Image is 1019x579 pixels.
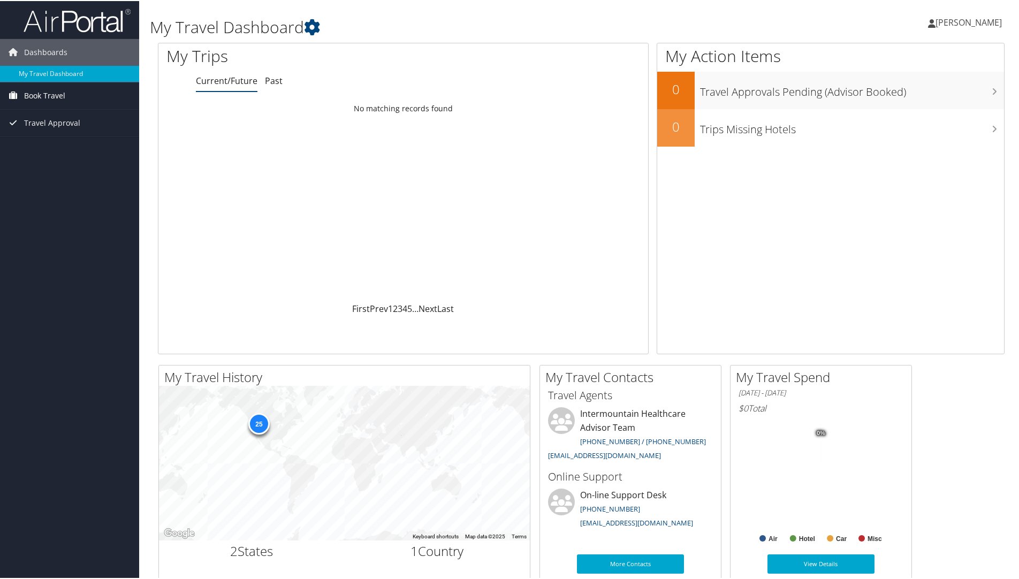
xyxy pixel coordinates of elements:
[402,302,407,314] a: 4
[928,5,1013,37] a: [PERSON_NAME]
[230,541,238,559] span: 2
[700,116,1004,136] h3: Trips Missing Hotels
[410,541,418,559] span: 1
[196,74,257,86] a: Current/Future
[657,117,695,135] h2: 0
[512,532,527,538] a: Terms (opens in new tab)
[657,79,695,97] h2: 0
[580,503,640,513] a: [PHONE_NUMBER]
[548,387,713,402] h3: Travel Agents
[543,406,718,463] li: Intermountain Healthcare Advisor Team
[769,534,778,542] text: Air
[736,367,911,385] h2: My Travel Spend
[437,302,454,314] a: Last
[700,78,1004,98] h3: Travel Approvals Pending (Advisor Booked)
[817,429,825,436] tspan: 0%
[24,81,65,108] span: Book Travel
[543,487,718,531] li: On-line Support Desk
[577,553,684,573] a: More Contacts
[24,109,80,135] span: Travel Approval
[166,44,436,66] h1: My Trips
[412,302,419,314] span: …
[739,387,903,397] h6: [DATE] - [DATE]
[580,436,706,445] a: [PHONE_NUMBER] / [PHONE_NUMBER]
[388,302,393,314] a: 1
[164,367,530,385] h2: My Travel History
[24,38,67,65] span: Dashboards
[580,517,693,527] a: [EMAIL_ADDRESS][DOMAIN_NAME]
[162,525,197,539] img: Google
[167,541,337,559] h2: States
[407,302,412,314] a: 5
[739,401,748,413] span: $0
[465,532,505,538] span: Map data ©2025
[370,302,388,314] a: Prev
[836,534,847,542] text: Car
[739,401,903,413] h6: Total
[657,71,1004,108] a: 0Travel Approvals Pending (Advisor Booked)
[413,532,459,539] button: Keyboard shortcuts
[393,302,398,314] a: 2
[265,74,283,86] a: Past
[158,98,648,117] td: No matching records found
[799,534,815,542] text: Hotel
[162,525,197,539] a: Open this area in Google Maps (opens a new window)
[419,302,437,314] a: Next
[657,108,1004,146] a: 0Trips Missing Hotels
[24,7,131,32] img: airportal-logo.png
[545,367,721,385] h2: My Travel Contacts
[352,302,370,314] a: First
[248,412,270,433] div: 25
[548,468,713,483] h3: Online Support
[398,302,402,314] a: 3
[657,44,1004,66] h1: My Action Items
[767,553,874,573] a: View Details
[150,15,725,37] h1: My Travel Dashboard
[548,450,661,459] a: [EMAIL_ADDRESS][DOMAIN_NAME]
[868,534,882,542] text: Misc
[353,541,522,559] h2: Country
[936,16,1002,27] span: [PERSON_NAME]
